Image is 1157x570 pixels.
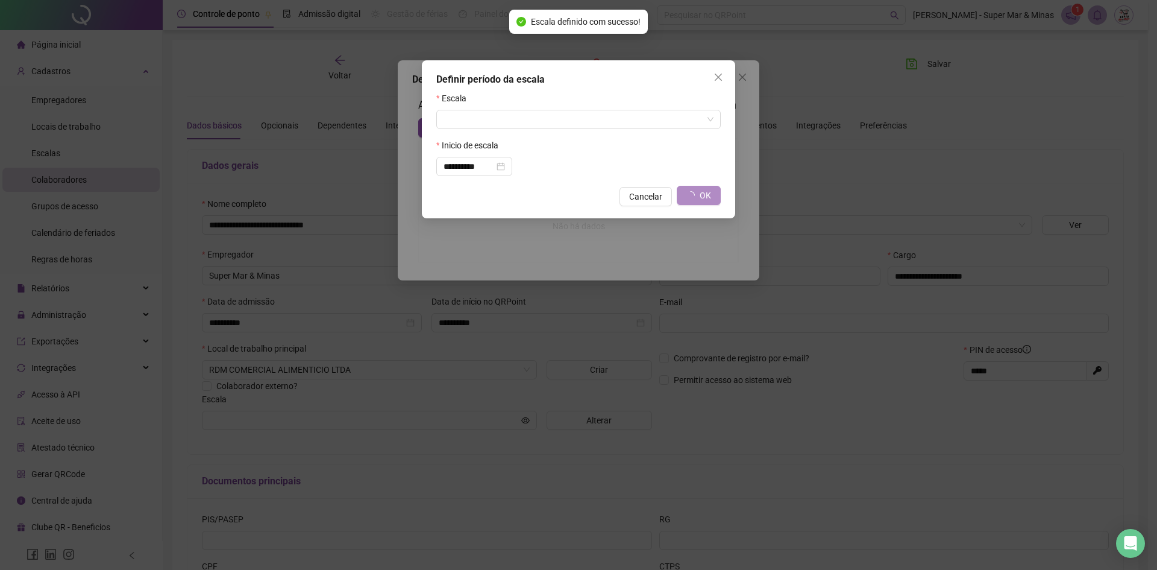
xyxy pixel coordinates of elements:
[531,15,641,28] span: Escala definido com sucesso!
[436,139,506,152] label: Inicio de escala
[1116,529,1145,558] div: Open Intercom Messenger
[619,187,672,206] button: Cancelar
[436,92,474,105] label: Escala
[700,189,711,202] span: OK
[436,72,721,87] div: Definir período da escala
[713,72,723,82] span: close
[709,68,728,87] button: Close
[629,190,662,203] span: Cancelar
[677,186,721,205] button: OK
[516,17,526,27] span: check-circle
[686,191,695,200] span: loading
